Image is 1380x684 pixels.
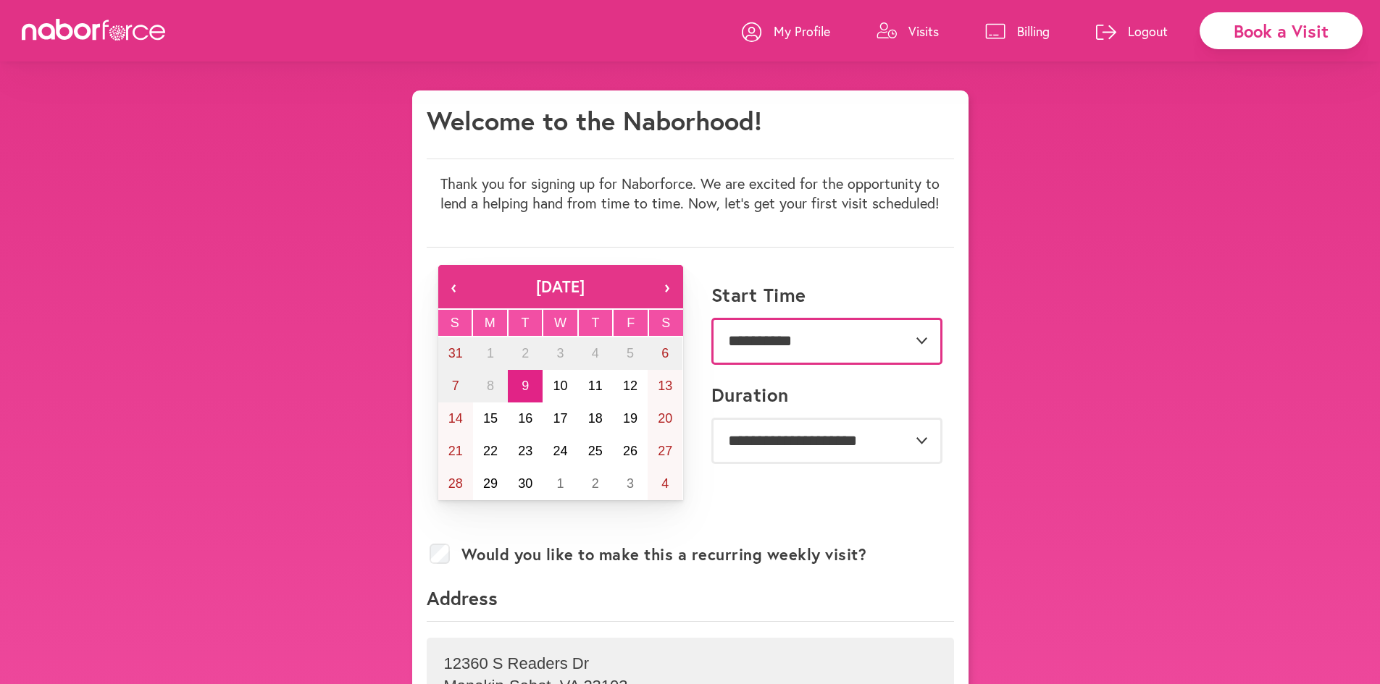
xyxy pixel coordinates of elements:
abbr: September 29, 2025 [483,476,498,491]
abbr: October 2, 2025 [592,476,599,491]
abbr: October 4, 2025 [661,476,669,491]
abbr: September 8, 2025 [487,379,494,393]
button: September 23, 2025 [508,435,543,468]
abbr: October 1, 2025 [556,476,564,491]
button: September 14, 2025 [438,402,473,435]
abbr: Thursday [592,316,600,330]
button: September 5, 2025 [613,337,648,370]
button: September 30, 2025 [508,468,543,500]
abbr: Wednesday [554,316,566,330]
abbr: September 9, 2025 [522,379,529,393]
abbr: Saturday [661,316,670,330]
abbr: September 18, 2025 [588,411,603,426]
abbr: September 17, 2025 [553,411,567,426]
a: My Profile [742,9,830,53]
button: September 10, 2025 [543,370,577,402]
p: Visits [908,22,939,40]
button: September 15, 2025 [473,402,508,435]
h1: Welcome to the Naborhood! [427,105,762,136]
button: September 26, 2025 [613,435,648,468]
button: September 16, 2025 [508,402,543,435]
p: 12360 S Readers Dr [444,654,937,673]
abbr: September 2, 2025 [522,346,529,360]
abbr: September 10, 2025 [553,379,567,393]
button: September 19, 2025 [613,402,648,435]
abbr: September 27, 2025 [658,444,672,458]
abbr: Tuesday [521,316,529,330]
abbr: October 3, 2025 [627,476,634,491]
button: August 31, 2025 [438,337,473,370]
p: Address [427,586,954,622]
button: October 3, 2025 [613,468,648,500]
abbr: September 19, 2025 [623,411,637,426]
button: September 8, 2025 [473,370,508,402]
abbr: September 24, 2025 [553,444,567,458]
p: My Profile [774,22,830,40]
button: › [651,265,683,308]
button: September 6, 2025 [648,337,682,370]
label: Start Time [711,284,806,306]
abbr: September 12, 2025 [623,379,637,393]
abbr: September 28, 2025 [448,476,463,491]
div: Book a Visit [1200,12,1363,49]
button: September 20, 2025 [648,402,682,435]
button: September 12, 2025 [613,370,648,402]
abbr: September 16, 2025 [518,411,532,426]
button: September 17, 2025 [543,402,577,435]
button: September 24, 2025 [543,435,577,468]
button: October 1, 2025 [543,468,577,500]
abbr: September 26, 2025 [623,444,637,458]
button: September 21, 2025 [438,435,473,468]
label: Duration [711,384,789,406]
button: September 9, 2025 [508,370,543,402]
button: October 2, 2025 [578,468,613,500]
button: [DATE] [470,265,651,308]
button: September 1, 2025 [473,337,508,370]
button: October 4, 2025 [648,468,682,500]
a: Logout [1096,9,1168,53]
abbr: September 30, 2025 [518,476,532,491]
abbr: September 3, 2025 [556,346,564,360]
button: September 7, 2025 [438,370,473,402]
abbr: September 13, 2025 [658,379,672,393]
abbr: Sunday [451,316,459,330]
button: September 25, 2025 [578,435,613,468]
p: Billing [1017,22,1050,40]
abbr: September 5, 2025 [627,346,634,360]
button: September 28, 2025 [438,468,473,500]
abbr: September 6, 2025 [661,346,669,360]
button: September 3, 2025 [543,337,577,370]
button: September 11, 2025 [578,370,613,402]
abbr: Friday [627,316,635,330]
abbr: September 14, 2025 [448,411,463,426]
label: Would you like to make this a recurring weekly visit? [461,545,867,564]
button: September 2, 2025 [508,337,543,370]
abbr: September 11, 2025 [588,379,603,393]
button: September 18, 2025 [578,402,613,435]
p: Thank you for signing up for Naborforce. We are excited for the opportunity to lend a helping han... [427,174,954,213]
a: Billing [985,9,1050,53]
a: Visits [877,9,939,53]
button: ‹ [438,265,470,308]
button: September 4, 2025 [578,337,613,370]
abbr: September 7, 2025 [452,379,459,393]
abbr: September 4, 2025 [592,346,599,360]
abbr: August 31, 2025 [448,346,463,360]
abbr: September 23, 2025 [518,444,532,458]
abbr: September 15, 2025 [483,411,498,426]
button: September 27, 2025 [648,435,682,468]
abbr: September 1, 2025 [487,346,494,360]
button: September 22, 2025 [473,435,508,468]
button: September 13, 2025 [648,370,682,402]
abbr: September 22, 2025 [483,444,498,458]
abbr: September 21, 2025 [448,444,463,458]
abbr: Monday [485,316,495,330]
button: September 29, 2025 [473,468,508,500]
abbr: September 20, 2025 [658,411,672,426]
abbr: September 25, 2025 [588,444,603,458]
p: Logout [1128,22,1168,40]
